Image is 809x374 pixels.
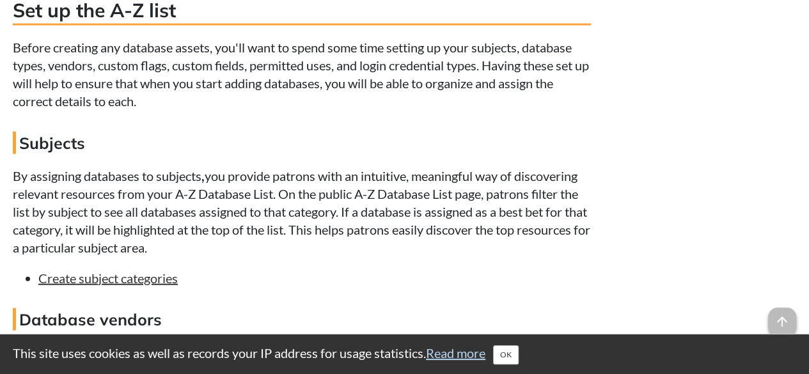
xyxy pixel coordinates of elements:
[13,308,591,331] h4: Database vendors
[13,132,591,154] h4: Subjects
[38,270,178,286] a: Create subject categories
[13,167,591,256] p: By assigning databases to subjects you provide patrons with an intuitive, meaningful way of disco...
[426,345,485,361] a: Read more
[201,168,205,183] strong: ,
[493,345,519,364] button: Close
[13,38,591,110] p: Before creating any database assets, you'll want to spend some time setting up your subjects, dat...
[768,309,796,324] a: arrow_upward
[768,308,796,336] span: arrow_upward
